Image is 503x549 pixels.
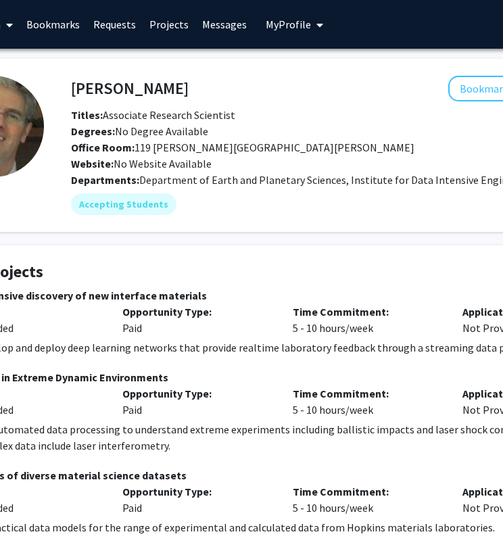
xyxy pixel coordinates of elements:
[71,157,212,170] span: No Website Available
[71,108,103,122] b: Titles:
[266,18,311,31] span: My Profile
[195,1,254,48] a: Messages
[283,304,452,336] div: 5 - 10 hours/week
[20,1,87,48] a: Bookmarks
[283,385,452,418] div: 5 - 10 hours/week
[122,483,272,500] p: Opportunity Type:
[293,385,442,402] p: Time Commitment:
[143,1,195,48] a: Projects
[71,173,139,187] b: Departments:
[112,483,282,516] div: Paid
[71,157,114,170] b: Website:
[293,483,442,500] p: Time Commitment:
[71,76,189,101] h4: [PERSON_NAME]
[112,304,282,336] div: Paid
[71,124,208,138] span: No Degree Available
[293,304,442,320] p: Time Commitment:
[71,108,235,122] span: Associate Research Scientist
[112,385,282,418] div: Paid
[122,304,272,320] p: Opportunity Type:
[283,483,452,516] div: 5 - 10 hours/week
[122,385,272,402] p: Opportunity Type:
[71,193,176,215] mat-chip: Accepting Students
[71,141,135,154] b: Office Room:
[10,488,57,539] iframe: Chat
[71,124,115,138] b: Degrees:
[87,1,143,48] a: Requests
[71,141,414,154] span: 119 [PERSON_NAME][GEOGRAPHIC_DATA][PERSON_NAME]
